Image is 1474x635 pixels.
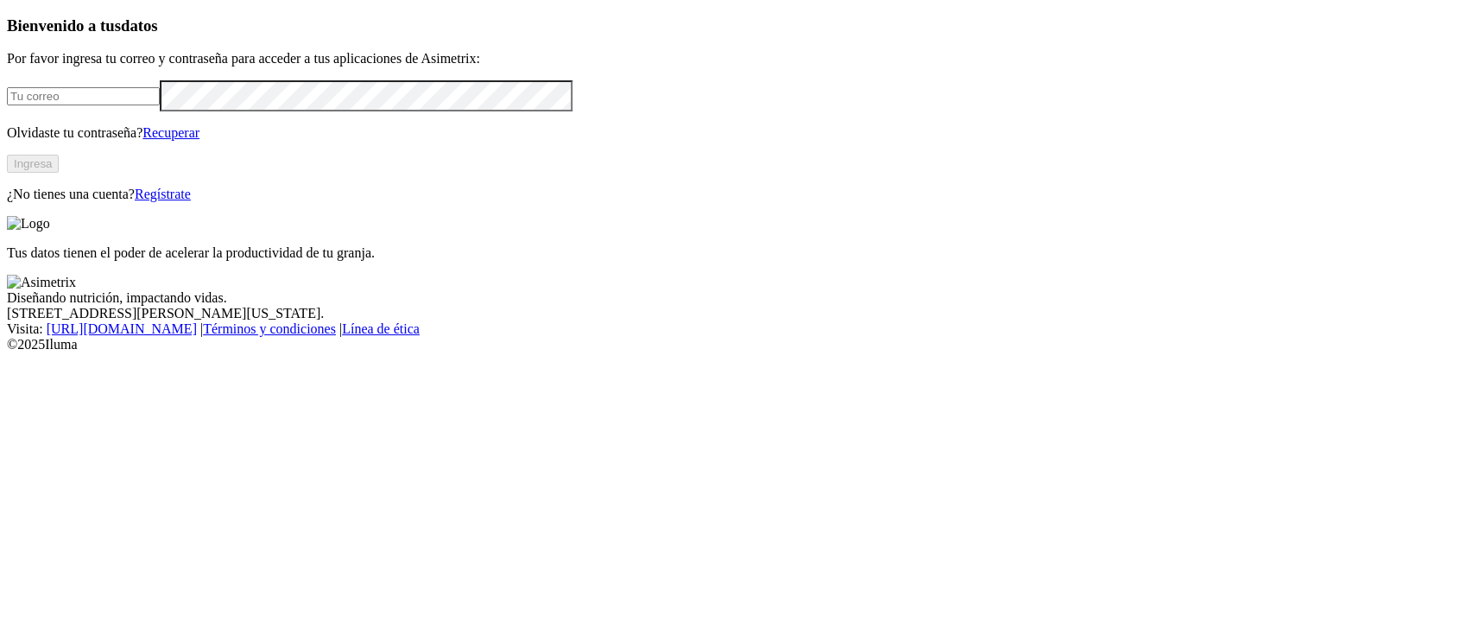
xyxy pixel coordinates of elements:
div: [STREET_ADDRESS][PERSON_NAME][US_STATE]. [7,306,1467,321]
input: Tu correo [7,87,160,105]
a: Regístrate [135,187,191,201]
img: Asimetrix [7,275,76,290]
p: ¿No tienes una cuenta? [7,187,1467,202]
span: datos [121,16,158,35]
a: Recuperar [142,125,199,140]
a: [URL][DOMAIN_NAME] [47,321,197,336]
p: Por favor ingresa tu correo y contraseña para acceder a tus aplicaciones de Asimetrix: [7,51,1467,67]
button: Ingresa [7,155,59,173]
h3: Bienvenido a tus [7,16,1467,35]
div: © 2025 Iluma [7,337,1467,352]
p: Olvidaste tu contraseña? [7,125,1467,141]
div: Diseñando nutrición, impactando vidas. [7,290,1467,306]
div: Visita : | | [7,321,1467,337]
a: Línea de ética [342,321,420,336]
p: Tus datos tienen el poder de acelerar la productividad de tu granja. [7,245,1467,261]
a: Términos y condiciones [203,321,336,336]
img: Logo [7,216,50,232]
